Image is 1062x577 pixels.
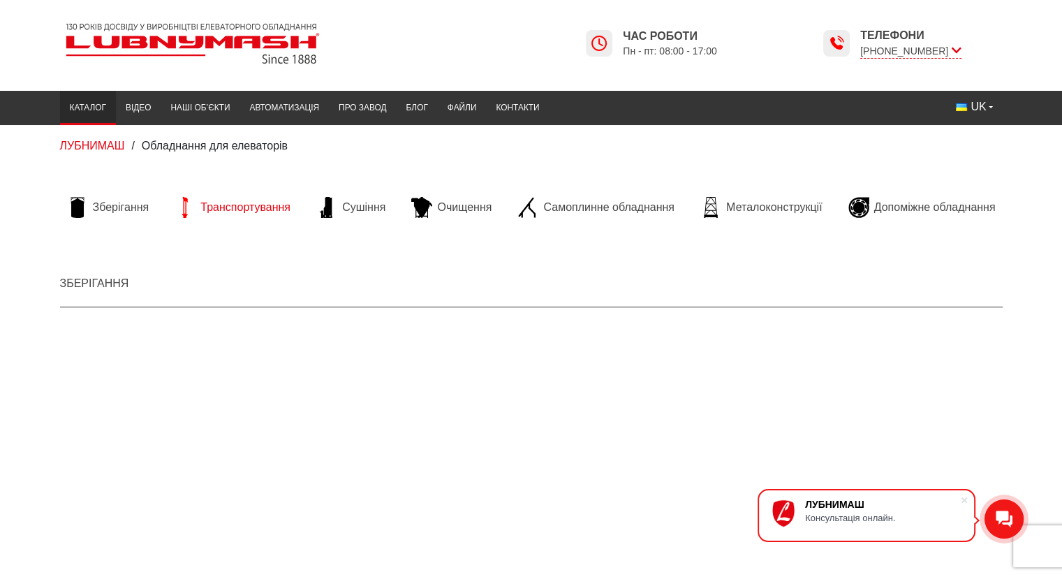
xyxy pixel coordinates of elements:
[60,17,325,70] img: Lubnymash
[200,200,290,215] span: Транспортування
[131,140,134,152] span: /
[971,99,986,115] span: UK
[168,197,297,218] a: Транспортування
[805,499,960,510] div: ЛУБНИМАШ
[437,200,492,215] span: Очищення
[805,513,960,523] div: Консультація онлайн.
[543,200,674,215] span: Самоплинне обладнання
[93,200,149,215] span: Зберігання
[438,94,487,122] a: Файли
[142,140,288,152] span: Обладнання для елеваторів
[396,94,437,122] a: Блог
[623,29,717,44] span: Час роботи
[342,200,385,215] span: Сушіння
[116,94,161,122] a: Відео
[60,140,125,152] a: ЛУБНИМАШ
[693,197,829,218] a: Металоконструкції
[860,28,961,43] span: Телефони
[591,35,607,52] img: Lubnymash time icon
[161,94,239,122] a: Наші об’єкти
[486,94,549,122] a: Контакти
[841,197,1003,218] a: Допоміжне обладнання
[60,197,156,218] a: Зберігання
[956,103,967,111] img: Українська
[828,35,845,52] img: Lubnymash time icon
[946,94,1002,119] button: UK
[239,94,329,122] a: Автоматизація
[623,45,717,58] span: Пн - пт: 08:00 - 17:00
[329,94,396,122] a: Про завод
[60,94,116,122] a: Каталог
[860,44,961,59] span: [PHONE_NUMBER]
[726,200,822,215] span: Металоконструкції
[874,200,996,215] span: Допоміжне обладнання
[60,277,129,289] a: Зберігання
[309,197,392,218] a: Сушіння
[404,197,499,218] a: Очищення
[510,197,681,218] a: Самоплинне обладнання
